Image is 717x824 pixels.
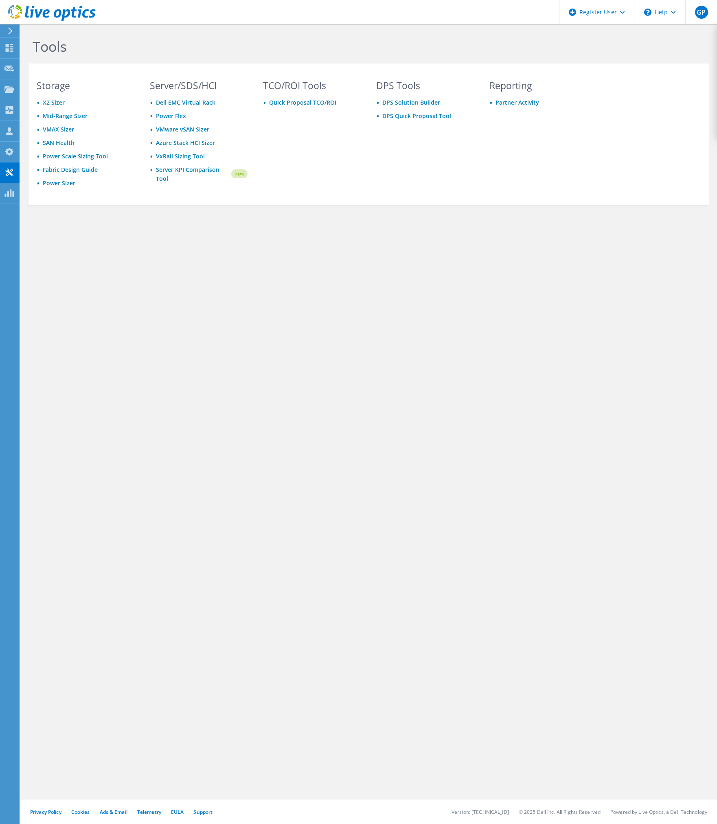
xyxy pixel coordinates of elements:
span: GP [695,6,708,19]
a: Power Flex [156,112,186,120]
h3: Reporting [489,81,587,90]
a: VMAX Sizer [43,125,74,133]
a: Partner Activity [496,99,539,106]
a: Cookies [71,809,90,815]
svg: \n [644,9,651,16]
a: DPS Quick Proposal Tool [382,112,451,120]
a: Mid-Range Sizer [43,112,88,120]
a: EULA [171,809,184,815]
a: X2 Sizer [43,99,65,106]
li: Powered by Live Optics, a Dell Technology [610,809,707,815]
img: new-badge.svg [230,164,248,184]
a: Quick Proposal TCO/ROI [269,99,336,106]
a: Ads & Email [100,809,127,815]
a: Power Sizer [43,179,75,187]
h1: Tools [33,38,582,55]
a: VMware vSAN Sizer [156,125,209,133]
a: DPS Solution Builder [382,99,440,106]
a: SAN Health [43,139,75,147]
a: Dell EMC Virtual Rack [156,99,215,106]
h3: Storage [37,81,134,90]
h3: DPS Tools [376,81,474,90]
a: Telemetry [137,809,161,815]
li: Version: [TECHNICAL_ID] [452,809,509,815]
a: Server KPI Comparison Tool [156,165,230,183]
a: Fabric Design Guide [43,166,98,173]
a: Privacy Policy [30,809,61,815]
h3: TCO/ROI Tools [263,81,361,90]
a: Support [193,809,213,815]
li: © 2025 Dell Inc. All Rights Reserved [519,809,601,815]
a: VxRail Sizing Tool [156,152,205,160]
a: Power Scale Sizing Tool [43,152,108,160]
h3: Server/SDS/HCI [150,81,248,90]
a: Azure Stack HCI Sizer [156,139,215,147]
